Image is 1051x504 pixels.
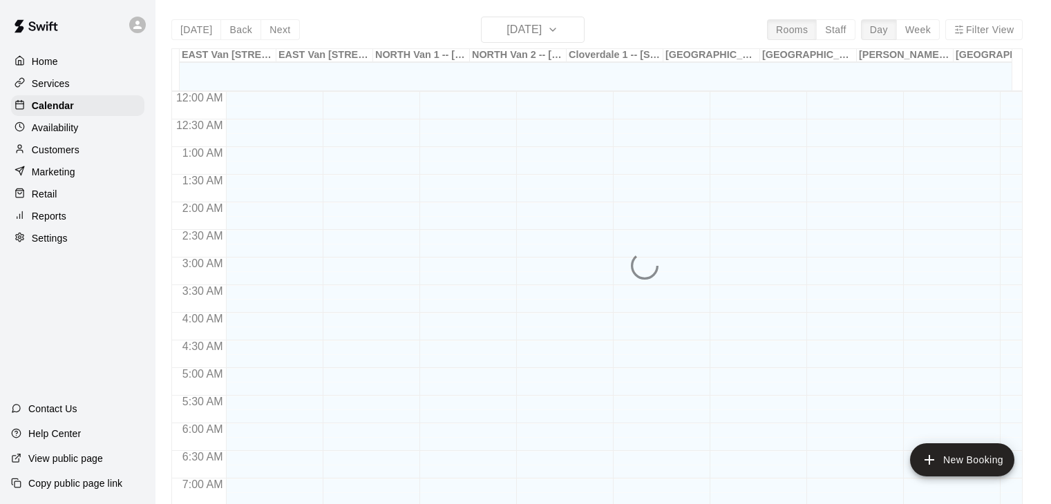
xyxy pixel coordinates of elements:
p: Retail [32,187,57,201]
p: Services [32,77,70,90]
div: NORTH Van 1 -- [STREET_ADDRESS] [373,49,470,62]
p: Help Center [28,427,81,440]
p: Marketing [32,165,75,179]
a: Marketing [11,162,144,182]
span: 7:00 AM [179,478,227,490]
div: [GEOGRAPHIC_DATA] - [STREET_ADDRESS] [954,49,1050,62]
a: Calendar [11,95,144,116]
p: Customers [32,143,79,157]
p: Calendar [32,99,74,113]
span: 2:00 AM [179,202,227,214]
span: 2:30 AM [179,230,227,242]
p: Contact Us [28,402,77,416]
span: 6:30 AM [179,451,227,463]
a: Retail [11,184,144,204]
span: 3:00 AM [179,258,227,269]
a: Customers [11,139,144,160]
span: 12:00 AM [173,92,227,104]
p: Copy public page link [28,476,122,490]
div: [GEOGRAPHIC_DATA] 2 -- [STREET_ADDRESS] [760,49,857,62]
p: Settings [32,231,68,245]
p: Availability [32,121,79,135]
div: Cloverdale 1 -- [STREET_ADDRESS] [567,49,663,62]
a: Availability [11,117,144,138]
span: 6:00 AM [179,423,227,435]
p: Reports [32,209,66,223]
span: 1:00 AM [179,147,227,159]
div: EAST Van [STREET_ADDRESS] [180,49,276,62]
span: 3:30 AM [179,285,227,297]
p: View public page [28,452,103,465]
p: Home [32,55,58,68]
a: Settings [11,228,144,249]
button: add [910,443,1014,476]
div: [PERSON_NAME] Park - [STREET_ADDRESS] [857,49,954,62]
a: Reports [11,206,144,226]
a: Services [11,73,144,94]
div: EAST Van [STREET_ADDRESS] [276,49,373,62]
span: 5:30 AM [179,396,227,407]
span: 5:00 AM [179,368,227,380]
span: 4:00 AM [179,313,227,324]
div: NORTH Van 2 -- [STREET_ADDRESS] [470,49,567,62]
span: 1:30 AM [179,175,227,186]
div: [GEOGRAPHIC_DATA] [STREET_ADDRESS] [663,49,760,62]
span: 4:30 AM [179,340,227,352]
a: Home [11,51,144,72]
span: 12:30 AM [173,119,227,131]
